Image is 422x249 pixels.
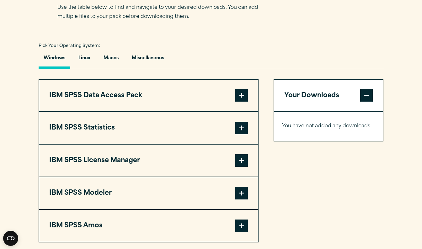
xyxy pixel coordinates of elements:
[39,112,258,144] button: IBM SPSS Statistics
[39,44,100,48] span: Pick Your Operating System:
[274,111,383,141] div: Your Downloads
[73,51,95,69] button: Linux
[39,210,258,242] button: IBM SPSS Amos
[127,51,169,69] button: Miscellaneous
[39,51,70,69] button: Windows
[274,80,383,112] button: Your Downloads
[99,51,124,69] button: Macos
[39,177,258,209] button: IBM SPSS Modeler
[39,80,258,112] button: IBM SPSS Data Access Pack
[39,145,258,177] button: IBM SPSS License Manager
[57,3,268,21] p: Use the table below to find and navigate to your desired downloads. You can add multiple files to...
[3,231,18,246] button: Open CMP widget
[282,122,375,131] p: You have not added any downloads.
